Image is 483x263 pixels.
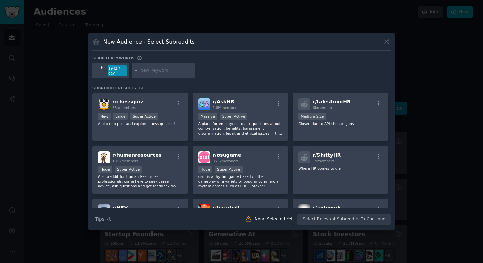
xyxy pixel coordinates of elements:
div: Huge [198,166,213,173]
div: Huge [98,166,112,173]
div: Super Active [130,113,158,120]
span: 351k members [213,159,239,163]
img: osugame [198,151,210,163]
p: A place to post and explore chess quizzes! [98,121,182,126]
div: New [98,113,111,120]
div: Super Active [115,166,143,173]
span: 19 members [313,159,334,163]
h3: Search keywords [92,56,135,60]
div: Super Active [220,113,248,120]
span: Tips [95,216,104,223]
p: osu! is a rhythm game based on the gameplay of a variety of popular commercial rhythm games such ... [198,174,283,188]
input: New Keyword [140,68,192,74]
button: Tips [92,213,114,225]
div: 1942 / day [108,65,127,76]
div: None Selected Yet [255,216,293,222]
div: Large [113,113,128,120]
div: Super Active [215,166,243,173]
p: A place for employees to ask questions about compensation, benefits, harassment, discrimination, ... [198,121,283,136]
img: chessquiz [98,98,110,110]
img: antiwork [298,204,310,216]
span: r/ chessquiz [112,99,143,104]
span: 1.8M members [213,106,239,110]
p: Where HR comes to die [298,166,383,171]
img: baseball [198,204,210,216]
span: r/ HRV [112,205,128,210]
span: 14 [138,86,143,90]
p: A subreddit for Human Resources professionals: come here to seek career advice, ask questions and... [98,174,182,188]
span: r/ ShittyHR [313,152,341,158]
h3: New Audience - Select Subreddits [103,38,195,45]
span: 33k members [112,106,136,110]
span: r/ talesfromHR [313,99,351,104]
div: hr [101,65,105,76]
span: 6k members [313,106,334,110]
img: HRV [98,204,110,216]
span: r/ antiwork [313,205,341,210]
div: Medium Size [298,113,326,120]
div: Massive [198,113,217,120]
img: humanresources [98,151,110,163]
span: 185k members [112,159,138,163]
span: r/ AskHR [213,99,234,104]
span: r/ humanresources [112,152,161,158]
img: AskHR [198,98,210,110]
span: r/ osugame [213,152,241,158]
p: Closed due to API shenanigans [298,121,383,126]
span: Subreddit Results [92,85,136,90]
span: r/ baseball [213,205,239,210]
